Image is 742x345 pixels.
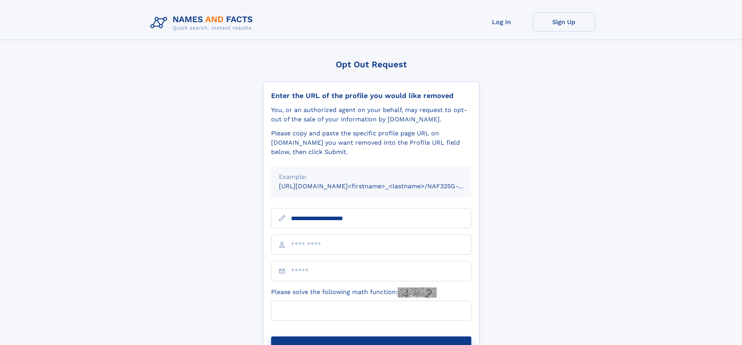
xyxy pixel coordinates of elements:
img: Logo Names and Facts [147,12,259,33]
small: [URL][DOMAIN_NAME]<firstname>_<lastname>/NAF325G-xxxxxxxx [279,182,486,190]
a: Sign Up [533,12,595,32]
div: You, or an authorized agent on your behalf, may request to opt-out of the sale of your informatio... [271,105,471,124]
a: Log In [471,12,533,32]
div: Example: [279,172,464,182]
label: Please solve the following math function: [271,287,437,298]
div: Opt Out Request [263,60,479,69]
div: Enter the URL of the profile you would like removed [271,91,471,100]
div: Please copy and paste the specific profile page URL on [DOMAIN_NAME] you want removed into the Pr... [271,129,471,157]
